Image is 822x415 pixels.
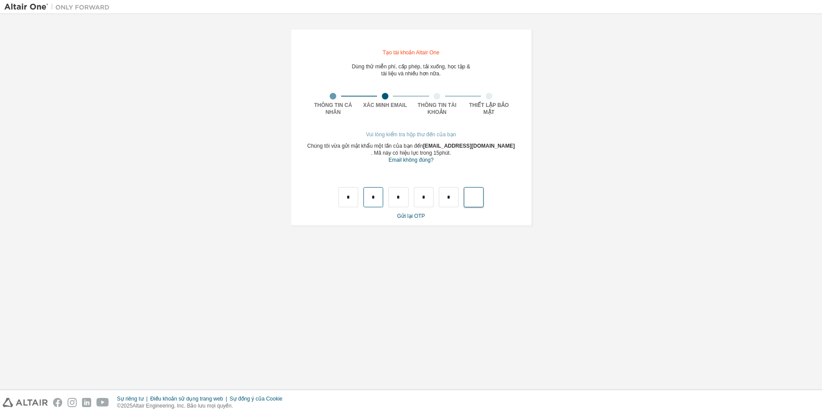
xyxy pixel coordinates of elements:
[434,150,439,156] font: 15
[381,71,441,77] font: tài liệu và nhiều hơn nữa.
[363,102,407,108] font: Xác minh Email
[417,102,456,115] font: Thông tin tài khoản
[388,157,434,163] font: Email không đúng?
[117,403,121,409] font: ©
[383,50,439,56] font: Tạo tài khoản Altair One
[397,213,425,219] font: Gửi lại OTP
[96,398,109,407] img: youtube.svg
[366,131,456,138] font: Vui lòng kiểm tra hộp thư đến của bạn
[230,396,282,402] font: Sự đồng ý của Cookie
[132,403,233,409] font: Altair Engineering, Inc. Bảo lưu mọi quyền.
[53,398,62,407] img: facebook.svg
[68,398,77,407] img: instagram.svg
[314,102,352,115] font: Thông tin cá nhân
[307,143,423,149] font: Chúng tôi vừa gửi mật khẩu một lần của bạn đến
[82,398,91,407] img: linkedin.svg
[4,3,114,11] img: Altair One
[469,102,509,115] font: Thiết lập bảo mật
[150,396,223,402] font: Điều khoản sử dụng trang web
[388,158,434,163] a: Quay lại mẫu đăng ký
[439,150,451,156] font: phút.
[3,398,48,407] img: altair_logo.svg
[371,150,432,156] font: . Mã này có hiệu lực trong
[423,143,515,149] font: [EMAIL_ADDRESS][DOMAIN_NAME]
[121,403,133,409] font: 2025
[117,396,144,402] font: Sự riêng tư
[352,64,470,70] font: Dùng thử miễn phí, cấp phép, tải xuống, học tập &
